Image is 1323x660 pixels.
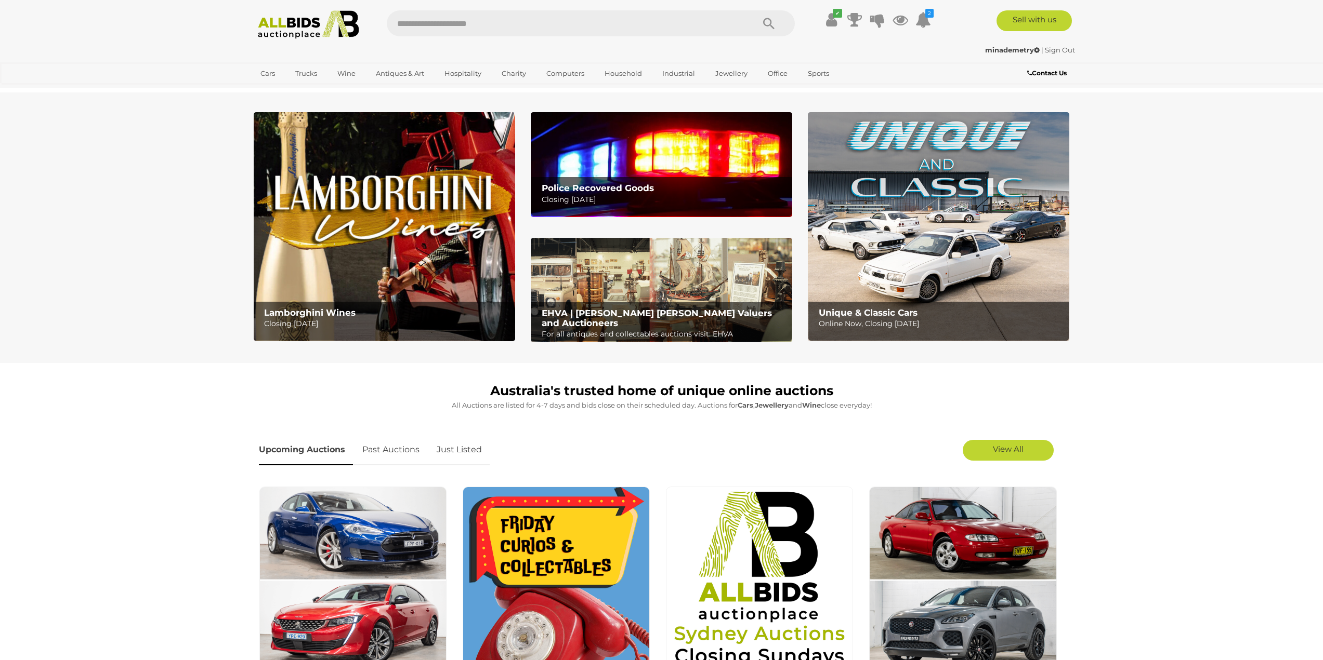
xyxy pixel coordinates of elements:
[963,440,1054,461] a: View All
[1041,46,1043,54] span: |
[531,238,792,343] img: EHVA | Evans Hastings Valuers and Auctioneers
[1045,46,1075,54] a: Sign Out
[254,82,341,99] a: [GEOGRAPHIC_DATA]
[915,10,931,29] a: 2
[709,65,754,82] a: Jewellery
[254,112,515,341] img: Lamborghini Wines
[819,317,1064,330] p: Online Now, Closing [DATE]
[801,65,836,82] a: Sports
[355,435,427,465] a: Past Auctions
[743,10,795,36] button: Search
[1027,68,1069,79] a: Contact Us
[264,317,509,330] p: Closing [DATE]
[755,401,789,409] strong: Jewellery
[259,384,1065,398] h1: Australia's trusted home of unique online auctions
[808,112,1069,341] img: Unique & Classic Cars
[438,65,488,82] a: Hospitality
[802,401,821,409] strong: Wine
[289,65,324,82] a: Trucks
[259,435,353,465] a: Upcoming Auctions
[542,183,654,193] b: Police Recovered Goods
[259,399,1065,411] p: All Auctions are listed for 4-7 days and bids close on their scheduled day. Auctions for , and cl...
[808,112,1069,341] a: Unique & Classic Cars Unique & Classic Cars Online Now, Closing [DATE]
[819,307,918,318] b: Unique & Classic Cars
[252,10,365,39] img: Allbids.com.au
[254,65,282,82] a: Cars
[254,112,515,341] a: Lamborghini Wines Lamborghini Wines Closing [DATE]
[985,46,1040,54] strong: minademetry
[1027,69,1067,77] b: Contact Us
[656,65,702,82] a: Industrial
[993,444,1024,454] span: View All
[331,65,362,82] a: Wine
[531,238,792,343] a: EHVA | Evans Hastings Valuers and Auctioneers EHVA | [PERSON_NAME] [PERSON_NAME] Valuers and Auct...
[264,307,356,318] b: Lamborghini Wines
[369,65,431,82] a: Antiques & Art
[542,193,787,206] p: Closing [DATE]
[598,65,649,82] a: Household
[531,112,792,217] a: Police Recovered Goods Police Recovered Goods Closing [DATE]
[542,328,787,341] p: For all antiques and collectables auctions visit: EHVA
[925,9,934,18] i: 2
[833,9,842,18] i: ✔
[429,435,490,465] a: Just Listed
[997,10,1072,31] a: Sell with us
[531,112,792,217] img: Police Recovered Goods
[824,10,840,29] a: ✔
[761,65,794,82] a: Office
[540,65,591,82] a: Computers
[985,46,1041,54] a: minademetry
[738,401,753,409] strong: Cars
[542,308,772,328] b: EHVA | [PERSON_NAME] [PERSON_NAME] Valuers and Auctioneers
[495,65,533,82] a: Charity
